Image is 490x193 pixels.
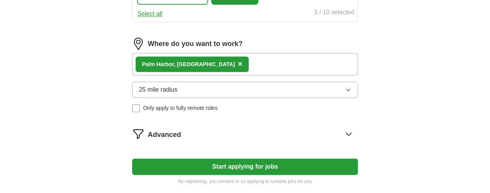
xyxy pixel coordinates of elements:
[132,159,358,175] button: Start applying for jobs
[132,104,140,112] input: Only apply to fully remote roles
[142,60,235,68] div: arbor, [GEOGRAPHIC_DATA]
[142,61,160,67] strong: Palm H
[148,130,181,140] span: Advanced
[137,9,162,19] button: Select all
[314,8,354,19] div: 3 / 10 selected
[148,39,242,49] label: Where do you want to work?
[132,82,358,98] button: 25 mile radius
[132,128,144,140] img: filter
[132,178,358,185] p: By registering, you consent to us applying to suitable jobs for you
[238,60,242,68] span: ×
[139,85,177,94] span: 25 mile radius
[132,38,144,50] img: location.png
[143,104,217,112] span: Only apply to fully remote roles
[238,58,242,70] button: ×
